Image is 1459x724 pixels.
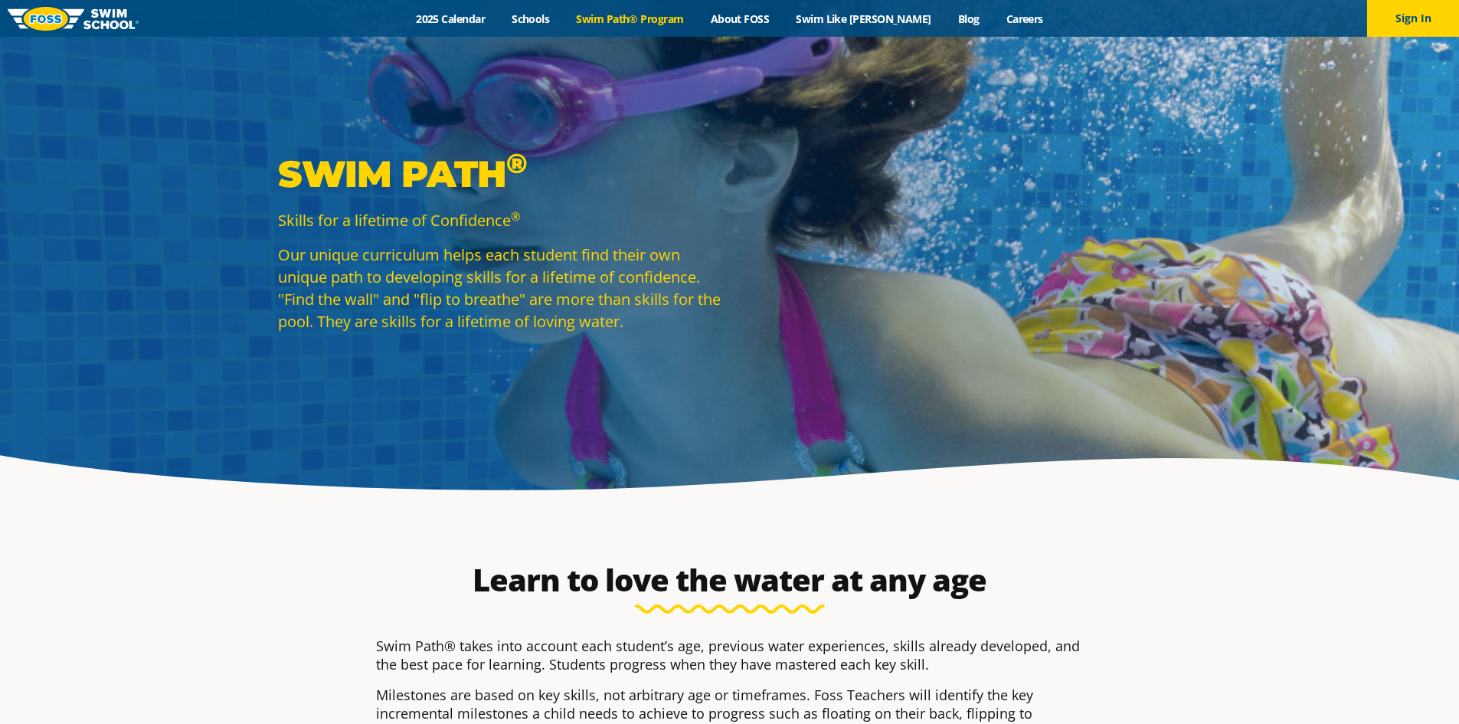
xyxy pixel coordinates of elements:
[278,151,722,197] p: Swim Path
[506,146,527,180] sup: ®
[499,11,563,26] a: Schools
[563,11,697,26] a: Swim Path® Program
[511,208,520,224] sup: ®
[403,11,499,26] a: 2025 Calendar
[8,7,139,31] img: FOSS Swim School Logo
[278,244,722,333] p: Our unique curriculum helps each student find their own unique path to developing skills for a li...
[944,11,993,26] a: Blog
[368,562,1091,598] h2: Learn to love the water at any age
[376,637,1084,673] p: Swim Path® takes into account each student’s age, previous water experiences, skills already deve...
[697,11,783,26] a: About FOSS
[278,209,722,231] p: Skills for a lifetime of Confidence
[993,11,1056,26] a: Careers
[783,11,945,26] a: Swim Like [PERSON_NAME]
